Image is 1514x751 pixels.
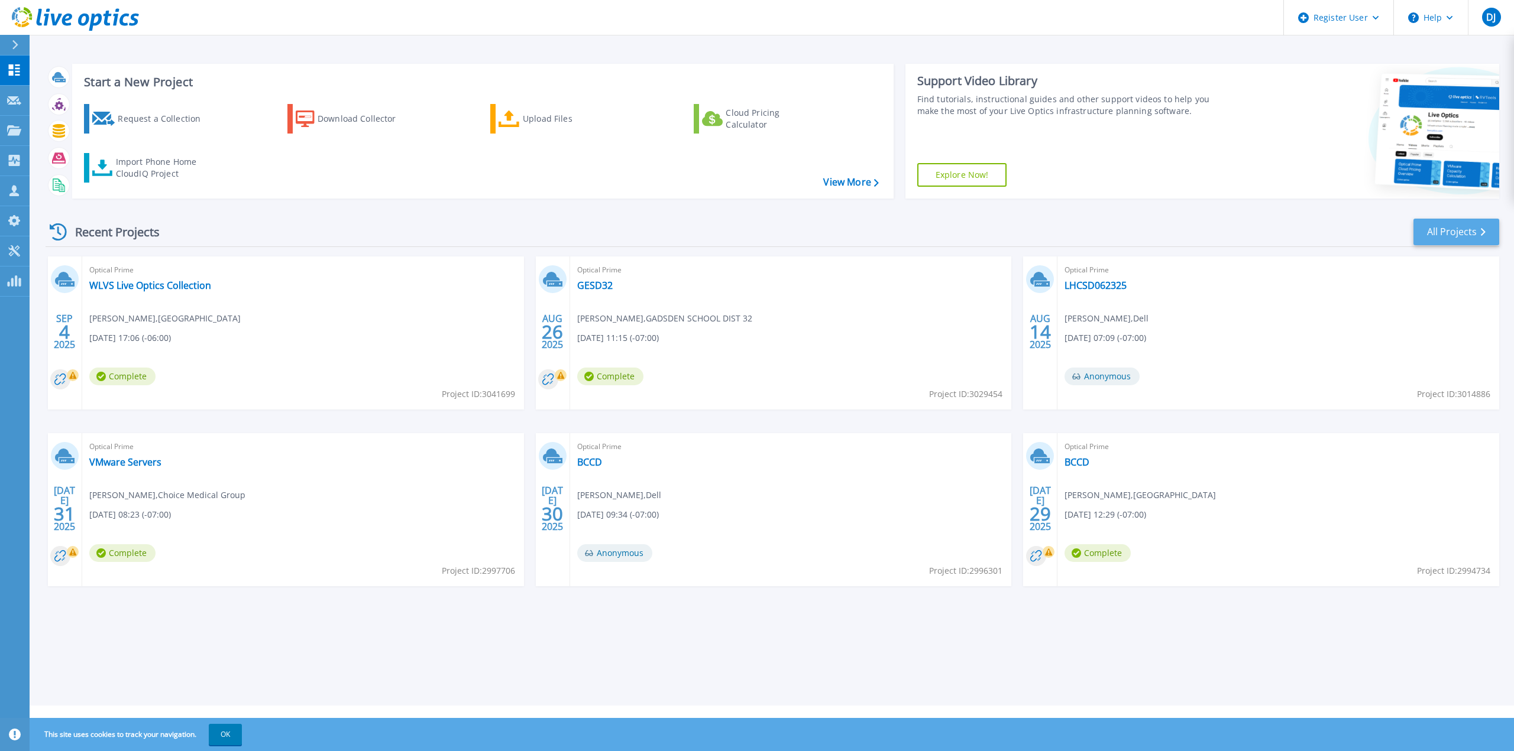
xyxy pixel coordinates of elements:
[577,489,661,502] span: [PERSON_NAME] , Dell
[209,724,242,745] button: OK
[1030,327,1051,337] span: 14
[1029,310,1052,353] div: AUG 2025
[1065,544,1131,562] span: Complete
[318,107,412,131] div: Download Collector
[89,368,156,385] span: Complete
[54,509,75,519] span: 31
[577,279,613,291] a: GESD32
[1065,456,1089,468] a: BCCD
[1065,264,1492,277] span: Optical Prime
[89,489,245,502] span: [PERSON_NAME] , Choice Medical Group
[1413,219,1499,245] a: All Projects
[1065,368,1140,385] span: Anonymous
[577,440,1005,453] span: Optical Prime
[89,440,517,453] span: Optical Prime
[577,544,652,562] span: Anonymous
[917,73,1224,89] div: Support Video Library
[726,107,820,131] div: Cloud Pricing Calculator
[1065,489,1216,502] span: [PERSON_NAME] , [GEOGRAPHIC_DATA]
[490,104,622,134] a: Upload Files
[1417,564,1490,577] span: Project ID: 2994734
[84,104,216,134] a: Request a Collection
[1065,312,1149,325] span: [PERSON_NAME] , Dell
[823,177,878,188] a: View More
[541,487,564,530] div: [DATE] 2025
[442,564,515,577] span: Project ID: 2997706
[89,544,156,562] span: Complete
[541,310,564,353] div: AUG 2025
[542,509,563,519] span: 30
[523,107,617,131] div: Upload Files
[1417,388,1490,401] span: Project ID: 3014886
[577,508,659,521] span: [DATE] 09:34 (-07:00)
[89,312,241,325] span: [PERSON_NAME] , [GEOGRAPHIC_DATA]
[929,388,1002,401] span: Project ID: 3029454
[89,279,211,291] a: WLVS Live Optics Collection
[59,327,70,337] span: 4
[89,508,171,521] span: [DATE] 08:23 (-07:00)
[577,312,752,325] span: [PERSON_NAME] , GADSDEN SCHOOL DIST 32
[929,564,1002,577] span: Project ID: 2996301
[542,327,563,337] span: 26
[53,487,76,530] div: [DATE] 2025
[917,163,1007,187] a: Explore Now!
[84,76,878,89] h3: Start a New Project
[577,456,602,468] a: BCCD
[89,264,517,277] span: Optical Prime
[1065,279,1127,291] a: LHCSD062325
[577,368,643,385] span: Complete
[1029,487,1052,530] div: [DATE] 2025
[33,724,242,745] span: This site uses cookies to track your navigation.
[577,264,1005,277] span: Optical Prime
[442,388,515,401] span: Project ID: 3041699
[118,107,212,131] div: Request a Collection
[577,331,659,344] span: [DATE] 11:15 (-07:00)
[287,104,419,134] a: Download Collector
[89,456,161,468] a: VMware Servers
[917,93,1224,117] div: Find tutorials, instructional guides and other support videos to help you make the most of your L...
[46,217,176,246] div: Recent Projects
[1486,12,1496,22] span: DJ
[89,331,171,344] span: [DATE] 17:06 (-06:00)
[1065,508,1146,521] span: [DATE] 12:29 (-07:00)
[1065,331,1146,344] span: [DATE] 07:09 (-07:00)
[1030,509,1051,519] span: 29
[694,104,826,134] a: Cloud Pricing Calculator
[53,310,76,353] div: SEP 2025
[116,156,208,180] div: Import Phone Home CloudIQ Project
[1065,440,1492,453] span: Optical Prime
